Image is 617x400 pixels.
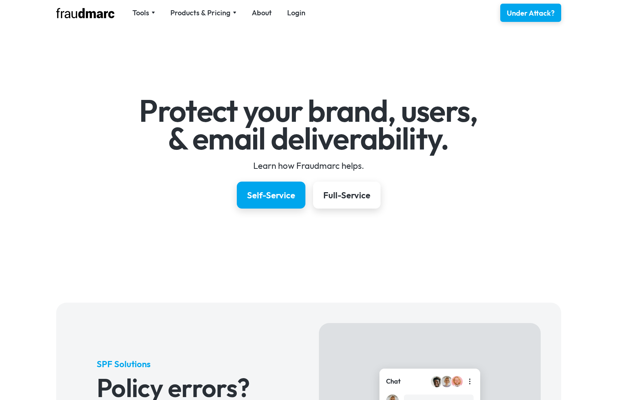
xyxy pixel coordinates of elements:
a: Under Attack? [500,4,561,22]
h5: SPF Solutions [97,358,278,370]
a: Self-Service [237,182,305,209]
a: Full-Service [313,182,381,209]
a: Login [287,8,305,18]
div: Full-Service [323,189,370,201]
div: Self-Service [247,189,295,201]
div: Products & Pricing [170,8,236,18]
div: Products & Pricing [170,8,231,18]
div: Learn how Fraudmarc helps. [97,160,520,171]
div: Under Attack? [507,8,555,18]
div: Tools [132,8,155,18]
h1: Protect your brand, users, & email deliverability. [97,97,520,152]
div: Tools [132,8,149,18]
a: About [252,8,272,18]
div: Chat [386,377,401,386]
